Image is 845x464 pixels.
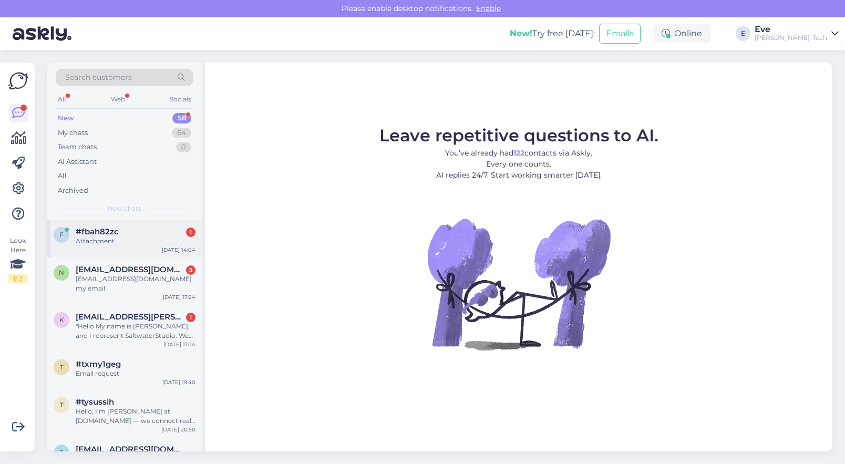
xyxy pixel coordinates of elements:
span: k [59,316,64,324]
span: j [60,448,63,456]
span: Leave repetitive questions to AI. [379,125,658,146]
div: All [58,171,67,181]
button: Emails [599,24,641,44]
span: jwlbarai@gmail.com [76,445,185,454]
img: Askly Logo [8,71,28,91]
div: 3 [186,265,195,275]
div: Look Here [8,236,27,283]
div: 64 [172,128,191,138]
div: Try free [DATE]: [510,27,595,40]
b: New! [510,28,532,38]
p: You’ve already had contacts via Askly. Every one counts. AI replies 24/7. Start working smarter [... [379,148,658,181]
span: nayeem4458@gmail.com [76,265,185,274]
div: New [58,113,74,123]
div: [DATE] 11:04 [163,341,195,348]
div: Attachment [76,236,195,246]
div: [DATE] 17:24 [163,293,195,301]
div: [DATE] 20:50 [161,426,195,434]
div: AI Assistant [58,157,97,167]
div: 0 [176,142,191,152]
span: t [60,363,64,371]
div: Eve [755,25,827,34]
a: Eve[PERSON_NAME]-Tech [755,25,839,42]
div: [DATE] 14:04 [162,246,195,254]
span: #txmy1geg [76,359,121,369]
div: "Hello My name is [PERSON_NAME], and I represent SaltwaterStudio. We support exhibitors all over ... [76,322,195,341]
span: #fbah82zc [76,227,119,236]
div: 1 / 3 [8,274,27,283]
div: Socials [168,92,193,106]
div: E [736,26,750,41]
div: [EMAIL_ADDRESS][DOMAIN_NAME] my email [76,274,195,293]
img: No Chat active [424,189,613,378]
span: Search customers [65,72,132,83]
div: 58 [172,113,191,123]
div: All [56,92,68,106]
div: Hello, I’m [PERSON_NAME] at [DOMAIN_NAME] — we connect real buyers with Amazon sellers for safe, ... [76,407,195,426]
div: 1 [186,228,195,237]
b: 122 [513,148,524,158]
div: [PERSON_NAME]-Tech [755,34,827,42]
span: Enable [473,4,504,13]
div: Web [109,92,127,106]
div: [DATE] 19:40 [162,378,195,386]
span: n [59,269,64,276]
div: Team chats [58,142,97,152]
div: Email request [76,369,195,378]
span: klaudia.englert@saltwaterin.com [76,312,185,322]
div: Archived [58,185,88,196]
span: #tysussih [76,397,114,407]
div: My chats [58,128,88,138]
span: New chats [108,204,141,213]
div: Online [653,24,710,43]
div: 1 [186,313,195,322]
span: f [59,231,64,239]
span: t [60,401,64,409]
